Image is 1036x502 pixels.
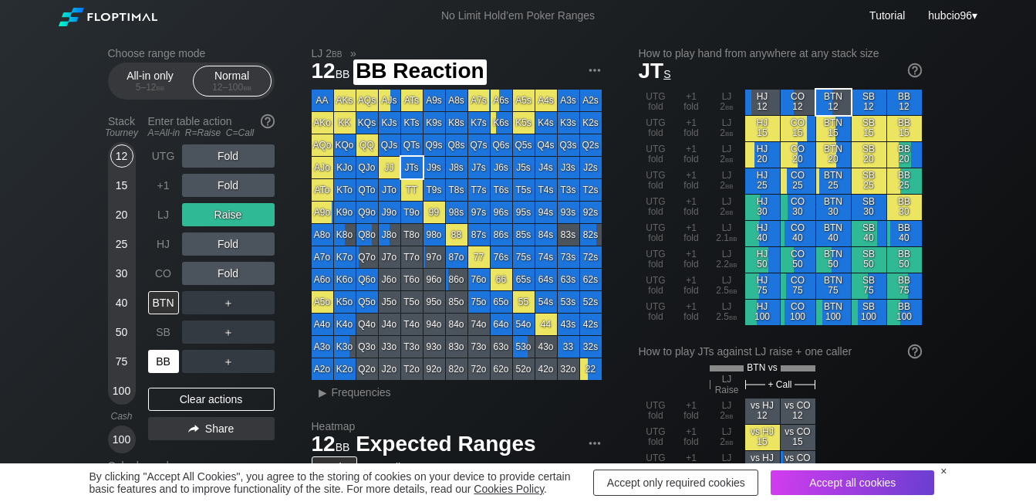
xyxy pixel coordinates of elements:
[710,195,744,220] div: LJ 2
[474,483,544,495] a: Cookies Policy
[906,343,923,360] img: help.32db89a4.svg
[663,64,670,81] span: s
[887,300,922,325] div: BB 100
[197,66,268,96] div: Normal
[334,90,356,111] div: AKs
[468,134,490,156] div: Q7s
[446,179,467,201] div: T8s
[852,116,886,141] div: SB 15
[674,273,709,299] div: +1 fold
[639,47,922,59] h2: How to play hand from anywhere at any stack size
[312,202,333,223] div: A9o
[535,112,557,134] div: K4s
[356,224,378,246] div: Q8o
[535,134,557,156] div: Q4s
[379,157,400,178] div: JJ
[887,116,922,141] div: BB 15
[148,232,179,256] div: HJ
[468,291,490,313] div: 75o
[309,59,353,85] span: 12
[558,202,579,223] div: 93s
[906,62,923,79] img: help.32db89a4.svg
[580,246,602,268] div: 72s
[674,90,709,115] div: +1 fold
[674,168,709,194] div: +1 fold
[745,247,780,273] div: HJ 50
[401,157,423,178] div: JTs
[356,269,378,290] div: Q6o
[586,62,603,79] img: ellipsis.fd386fe8.svg
[110,262,133,285] div: 30
[379,112,400,134] div: KJs
[535,246,557,268] div: 74s
[148,291,179,314] div: BTN
[513,224,535,246] div: 85s
[558,112,579,134] div: K3s
[558,134,579,156] div: Q3s
[558,157,579,178] div: J3s
[816,247,851,273] div: BTN 50
[558,179,579,201] div: T3s
[725,206,734,217] span: bb
[852,90,886,115] div: SB 12
[334,246,356,268] div: K7o
[182,350,275,373] div: ＋
[148,109,275,144] div: Enter table action
[729,259,737,270] span: bb
[558,336,579,358] div: 33
[312,269,333,290] div: A6o
[312,90,333,111] div: AA
[710,300,744,325] div: LJ 2.5
[639,59,671,83] span: JT
[710,221,744,246] div: LJ 2.1
[379,202,400,223] div: J9o
[182,262,275,285] div: Fold
[312,179,333,201] div: ATo
[710,168,744,194] div: LJ 2
[580,314,602,335] div: 42s
[182,144,275,168] div: Fold
[639,168,673,194] div: UTG fold
[188,425,199,433] img: share.864f2f62.svg
[558,291,579,313] div: 53s
[334,269,356,290] div: K6o
[513,246,535,268] div: 75s
[157,82,165,93] span: bb
[852,221,886,246] div: SB 40
[745,300,780,325] div: HJ 100
[110,174,133,197] div: 15
[336,64,350,81] span: bb
[110,203,133,226] div: 20
[513,291,535,313] div: 55
[424,224,445,246] div: 98o
[334,202,356,223] div: K9o
[401,291,423,313] div: T5o
[334,179,356,201] div: KTo
[446,224,467,246] div: 88
[446,314,467,335] div: 84o
[446,90,467,111] div: A8s
[580,179,602,201] div: T2s
[118,82,183,93] div: 5 – 12
[558,314,579,335] div: 43s
[558,224,579,246] div: 83s
[639,116,673,141] div: UTG fold
[513,336,535,358] div: 53o
[513,202,535,223] div: 95s
[468,112,490,134] div: K7s
[639,300,673,325] div: UTG fold
[580,336,602,358] div: 32s
[379,179,400,201] div: JTo
[334,314,356,335] div: K4o
[535,224,557,246] div: 84s
[535,90,557,111] div: A4s
[513,314,535,335] div: 54o
[491,157,512,178] div: J6s
[781,90,815,115] div: CO 12
[312,358,333,380] div: A2o
[745,221,780,246] div: HJ 40
[745,90,780,115] div: HJ 12
[401,134,423,156] div: QTs
[674,116,709,141] div: +1 fold
[940,465,947,477] div: ×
